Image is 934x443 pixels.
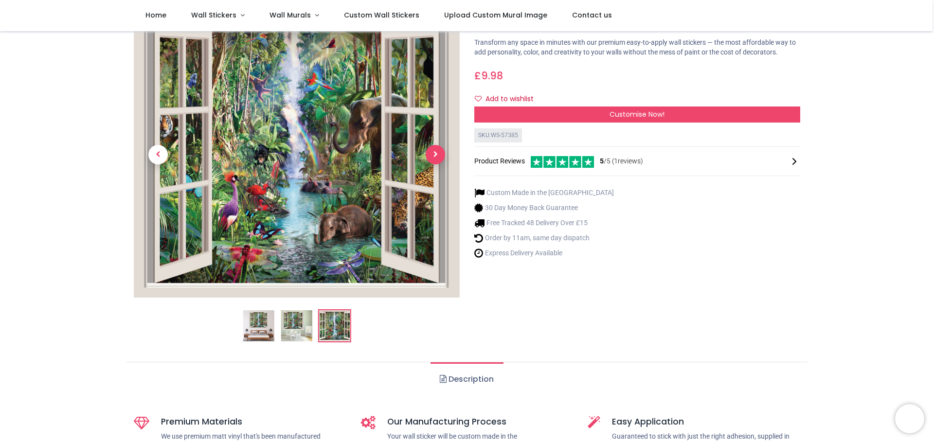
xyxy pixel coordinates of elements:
[319,310,350,341] img: WS-57385-03
[612,416,800,428] h5: Easy Application
[481,69,503,83] span: 9.98
[191,10,236,20] span: Wall Stickers
[431,362,503,396] a: Description
[281,310,312,341] img: WS-57385-02
[344,10,419,20] span: Custom Wall Stickers
[572,10,612,20] span: Contact us
[269,10,311,20] span: Wall Murals
[474,203,614,213] li: 30 Day Money Back Guarantee
[474,38,800,57] p: Transform any space in minutes with our premium easy-to-apply wall stickers — the most affordable...
[161,416,346,428] h5: Premium Materials
[474,248,614,258] li: Express Delivery Available
[387,416,574,428] h5: Our Manufacturing Process
[474,155,800,168] div: Product Reviews
[145,10,166,20] span: Home
[134,54,182,255] a: Previous
[895,404,924,433] iframe: Brevo live chat
[444,10,547,20] span: Upload Custom Mural Image
[148,145,168,164] span: Previous
[474,218,614,228] li: Free Tracked 48 Delivery Over £15
[474,128,522,142] div: SKU: WS-57385
[243,310,274,341] img: Jungle Scene 3D Window Wall Sticker
[474,69,503,83] span: £
[134,12,460,298] img: WS-57385-03
[474,188,614,198] li: Custom Made in the [GEOGRAPHIC_DATA]
[610,109,665,119] span: Customise Now!
[426,145,445,164] span: Next
[474,233,614,243] li: Order by 11am, same day dispatch
[475,95,482,102] i: Add to wishlist
[474,91,542,107] button: Add to wishlistAdd to wishlist
[600,157,604,165] span: 5
[600,157,643,166] span: /5 ( 1 reviews)
[411,54,460,255] a: Next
